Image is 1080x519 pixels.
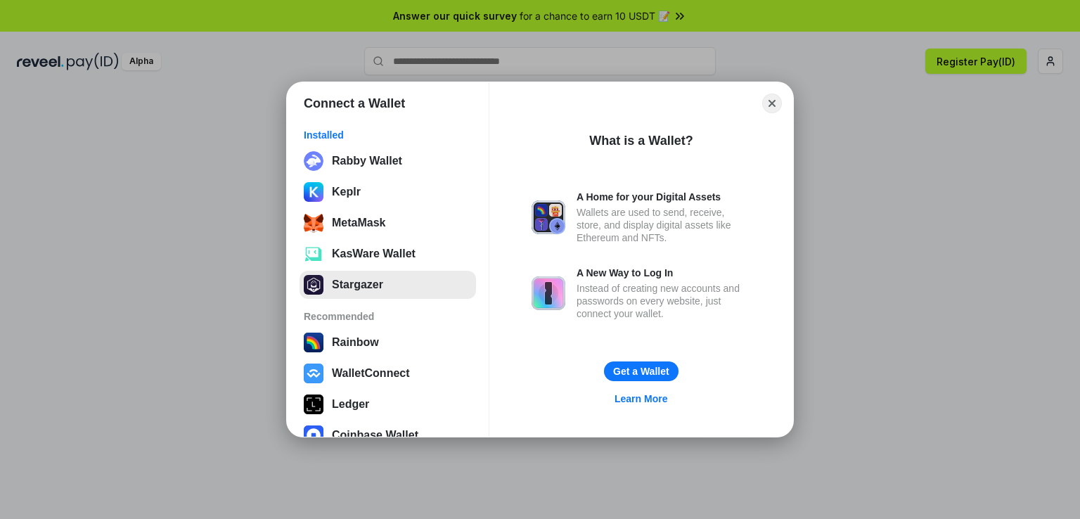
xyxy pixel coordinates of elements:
button: Rainbow [300,328,476,357]
a: Learn More [606,390,676,408]
button: Stargazer [300,271,476,299]
div: Installed [304,129,472,141]
div: Stargazer [332,278,383,291]
button: KasWare Wallet [300,240,476,268]
button: Rabby Wallet [300,147,476,175]
div: What is a Wallet? [589,132,693,149]
button: WalletConnect [300,359,476,387]
img: svg+xml,%3Csvg%20width%3D%2228%22%20height%3D%2228%22%20viewBox%3D%220%200%2028%2028%22%20fill%3D... [304,364,323,383]
img: svg+xml,%3Csvg%20width%3D%22120%22%20height%3D%22120%22%20viewBox%3D%220%200%20120%20120%22%20fil... [304,333,323,352]
div: WalletConnect [332,367,410,380]
div: Ledger [332,398,369,411]
button: Close [762,94,782,113]
div: Wallets are used to send, receive, store, and display digital assets like Ethereum and NFTs. [577,206,751,244]
div: A New Way to Log In [577,267,751,279]
div: Rabby Wallet [332,155,402,167]
img: svg+xml;base64,PHN2ZyB3aWR0aD0iMzIiIGhlaWdodD0iMzIiIHZpZXdCb3g9IjAgMCAzMiAzMiIgZmlsbD0ibm9uZSIgeG... [304,151,323,171]
button: Ledger [300,390,476,418]
img: svg+xml;base64,PHN2ZyB3aWR0aD0iMzUiIGhlaWdodD0iMzQiIHZpZXdCb3g9IjAgMCAzNSAzNCIgZmlsbD0ibm9uZSIgeG... [304,213,323,233]
div: Recommended [304,310,472,323]
div: Coinbase Wallet [332,429,418,442]
img: svg+xml,%3Csvg%20width%3D%2228%22%20height%3D%2228%22%20viewBox%3D%220%200%2028%2028%22%20fill%3D... [304,425,323,445]
button: Get a Wallet [604,361,679,381]
img: svg+xml,%3Csvg%20xmlns%3D%22http%3A%2F%2Fwww.w3.org%2F2000%2Fsvg%22%20fill%3D%22none%22%20viewBox... [532,276,565,310]
div: Instead of creating new accounts and passwords on every website, just connect your wallet. [577,282,751,320]
img: svg+xml,%3Csvg%20xmlns%3D%22http%3A%2F%2Fwww.w3.org%2F2000%2Fsvg%22%20width%3D%2228%22%20height%3... [304,395,323,414]
div: Rainbow [332,336,379,349]
img: ByMCUfJCc2WaAAAAAElFTkSuQmCC [304,182,323,202]
button: MetaMask [300,209,476,237]
div: MetaMask [332,217,385,229]
img: B1AwkJm4ekRDAAAAAElFTkSuQmCC [304,275,323,295]
div: Get a Wallet [613,365,669,378]
img: svg+xml;base64,PD94bWwgdmVyc2lvbj0iMS4wIiBlbmNvZGluZz0iVVRGLTgiPz4KPHN2ZyB2ZXJzaW9uPSIxLjEiIHhtbG... [304,244,323,264]
img: svg+xml,%3Csvg%20xmlns%3D%22http%3A%2F%2Fwww.w3.org%2F2000%2Fsvg%22%20fill%3D%22none%22%20viewBox... [532,200,565,234]
div: Keplr [332,186,361,198]
button: Keplr [300,178,476,206]
button: Coinbase Wallet [300,421,476,449]
div: KasWare Wallet [332,248,416,260]
h1: Connect a Wallet [304,95,405,112]
div: A Home for your Digital Assets [577,191,751,203]
div: Learn More [615,392,667,405]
